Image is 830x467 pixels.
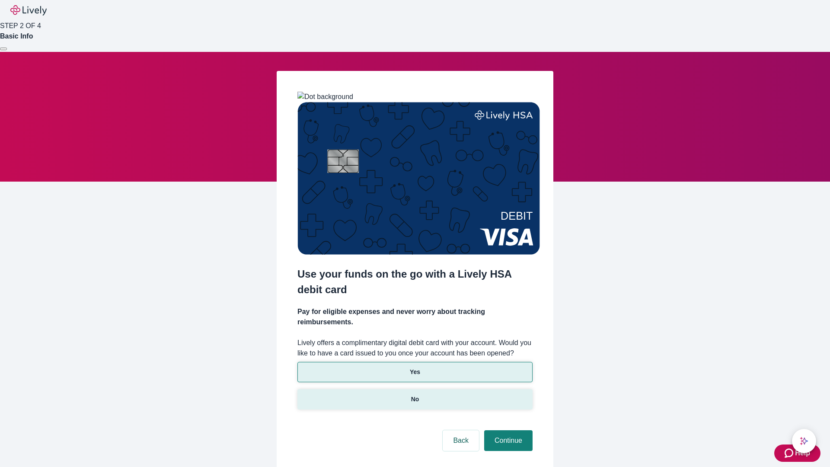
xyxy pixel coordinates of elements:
[297,338,533,358] label: Lively offers a complimentary digital debit card with your account. Would you like to have a card...
[443,430,479,451] button: Back
[785,448,795,458] svg: Zendesk support icon
[297,92,353,102] img: Dot background
[411,395,419,404] p: No
[297,266,533,297] h2: Use your funds on the go with a Lively HSA debit card
[297,307,533,327] h4: Pay for eligible expenses and never worry about tracking reimbursements.
[792,429,816,453] button: chat
[484,430,533,451] button: Continue
[297,362,533,382] button: Yes
[297,102,540,255] img: Debit card
[10,5,47,16] img: Lively
[800,437,808,445] svg: Lively AI Assistant
[774,445,820,462] button: Zendesk support iconHelp
[297,389,533,409] button: No
[410,368,420,377] p: Yes
[795,448,810,458] span: Help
